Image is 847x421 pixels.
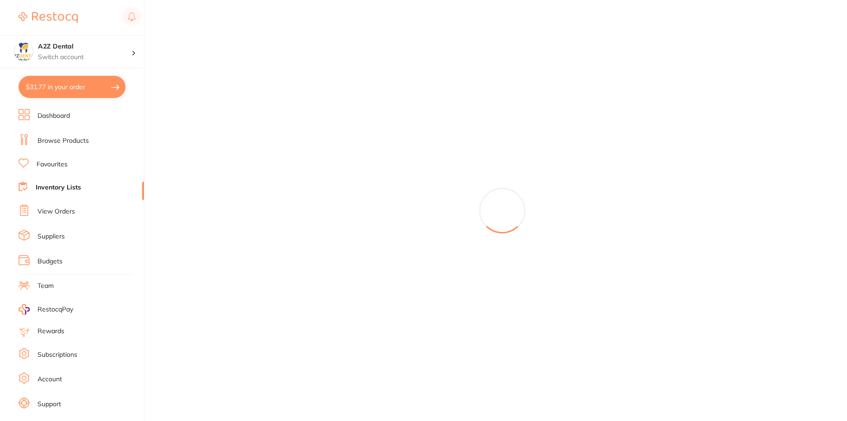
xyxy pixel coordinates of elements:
a: Inventory Lists [36,183,81,192]
a: Support [37,400,61,409]
a: Account [37,375,62,384]
img: A2Z Dental [14,43,33,61]
img: Restocq Logo [19,12,78,23]
h4: A2Z Dental [38,42,131,51]
a: View Orders [37,207,75,216]
a: Subscriptions [37,350,77,360]
p: Switch account [38,53,131,62]
a: Team [37,281,54,291]
a: Dashboard [37,111,70,121]
a: Suppliers [37,232,65,241]
span: RestocqPay [37,305,73,314]
a: Restocq Logo [19,7,78,28]
a: Budgets [37,257,62,266]
a: Browse Products [37,136,89,146]
a: RestocqPay [19,304,73,315]
a: Rewards [37,327,64,336]
button: $31.77 in your order [19,76,125,98]
img: RestocqPay [19,304,30,315]
a: Favourites [37,160,68,169]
